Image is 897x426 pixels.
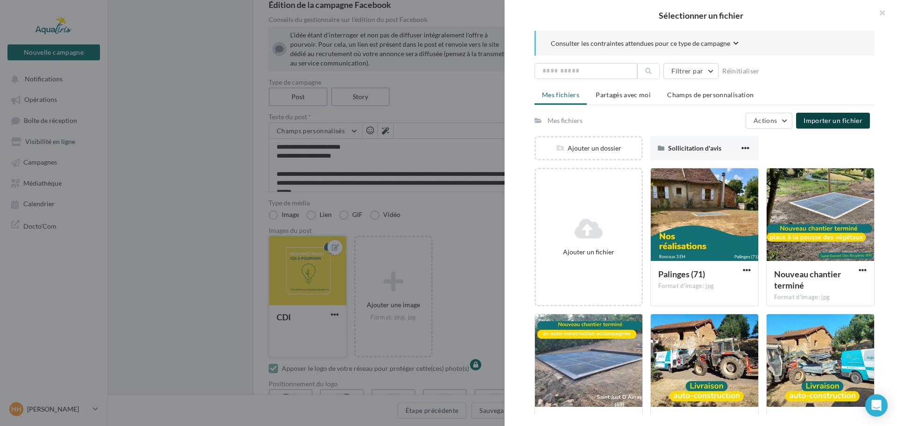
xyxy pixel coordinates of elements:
[548,116,583,125] div: Mes fichiers
[663,63,719,79] button: Filtrer par
[774,269,841,290] span: Nouveau chantier terminé
[542,415,577,425] span: ACCARY
[774,415,836,425] span: Design sans titre
[667,91,754,99] span: Champs de personnalisation
[536,144,641,153] div: Ajouter un dossier
[754,116,777,124] span: Actions
[804,116,862,124] span: Importer un fichier
[542,91,579,99] span: Mes fichiers
[796,113,870,129] button: Importer un fichier
[746,113,792,129] button: Actions
[668,144,721,152] span: Sollicitation d'avis
[658,415,731,425] span: Design sans titre (1)
[774,293,867,302] div: Format d'image: jpg
[865,394,888,417] div: Open Intercom Messenger
[551,39,730,48] span: Consulter les contraintes attendues pour ce type de campagne
[551,38,739,50] button: Consulter les contraintes attendues pour ce type de campagne
[719,65,763,77] button: Réinitialiser
[596,91,651,99] span: Partagés avec moi
[540,247,638,257] div: Ajouter un fichier
[658,269,705,279] span: Palinges (71)
[520,11,882,20] h2: Sélectionner un fichier
[658,282,751,290] div: Format d'image: jpg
